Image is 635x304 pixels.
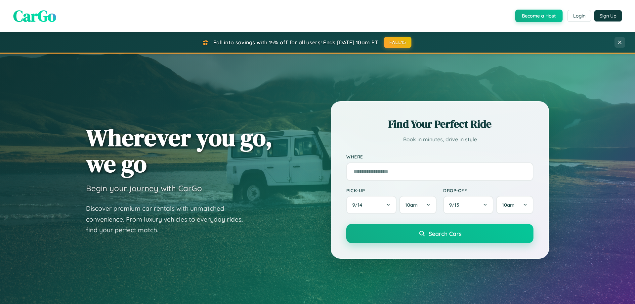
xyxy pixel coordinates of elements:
[449,202,462,208] span: 9 / 15
[346,224,533,243] button: Search Cars
[86,203,251,236] p: Discover premium car rentals with unmatched convenience. From luxury vehicles to everyday rides, ...
[346,154,533,160] label: Where
[594,10,622,22] button: Sign Up
[346,117,533,131] h2: Find Your Perfect Ride
[515,10,563,22] button: Become a Host
[346,196,397,214] button: 9/14
[496,196,533,214] button: 10am
[399,196,437,214] button: 10am
[13,5,56,27] span: CarGo
[568,10,591,22] button: Login
[352,202,365,208] span: 9 / 14
[346,188,437,193] label: Pick-up
[443,196,493,214] button: 9/15
[86,183,202,193] h3: Begin your journey with CarGo
[213,39,379,46] span: Fall into savings with 15% off for all users! Ends [DATE] 10am PT.
[502,202,515,208] span: 10am
[443,188,533,193] label: Drop-off
[384,37,412,48] button: FALL15
[86,124,273,177] h1: Wherever you go, we go
[346,135,533,144] p: Book in minutes, drive in style
[405,202,418,208] span: 10am
[429,230,461,237] span: Search Cars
